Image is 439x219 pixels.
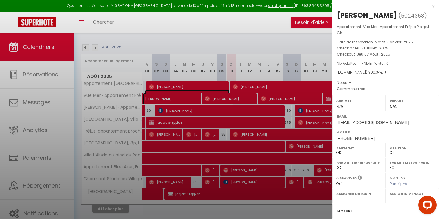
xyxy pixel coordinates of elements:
[337,86,434,92] p: Commentaires :
[336,129,435,135] label: Mobile
[390,104,397,109] span: N/A
[336,191,382,197] label: Assigner Checkin
[337,24,429,35] span: Vue Mer · Appartement Fréjus Plage,1 Ch
[336,136,375,141] span: [PHONE_NUMBER]
[336,97,382,104] label: Arrivée
[337,51,434,57] p: Checkout :
[336,120,409,125] span: [EMAIL_ADDRESS][DOMAIN_NAME]
[354,46,388,51] span: Jeu 31 Juillet . 2025
[337,24,434,36] p: Appartement :
[336,145,382,151] label: Paiement
[349,80,351,85] span: -
[390,181,407,186] span: Pas signé
[337,10,397,20] div: [PERSON_NAME]
[337,61,389,66] span: Nb Adultes : 1 -
[337,45,434,51] p: Checkin :
[398,11,427,20] span: ( )
[337,39,434,45] p: Date de réservation :
[358,175,362,182] i: Sélectionner OUI si vous souhaiter envoyer les séquences de messages post-checkout
[337,80,434,86] p: Notes :
[332,3,434,10] div: x
[336,104,343,109] span: N/A
[390,160,435,166] label: Formulaire Checkin
[336,113,435,119] label: Email
[357,52,390,57] span: Jeu 07 Août . 2025
[375,39,413,45] span: Mer 29 Janvier . 2025
[390,175,407,179] label: Contrat
[336,208,352,214] label: Facture
[367,86,369,91] span: -
[366,70,386,75] span: ( € )
[337,70,434,75] div: [DOMAIN_NAME]
[336,160,382,166] label: Formulaire Bienvenue
[413,193,439,219] iframe: LiveChat chat widget
[336,175,357,180] label: A relancer
[401,12,424,20] span: 5024353
[390,145,435,151] label: Caution
[364,61,389,66] span: Nb Enfants : 0
[390,191,435,197] label: Assigner Menage
[390,97,435,104] label: Départ
[367,70,380,75] span: 1300.34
